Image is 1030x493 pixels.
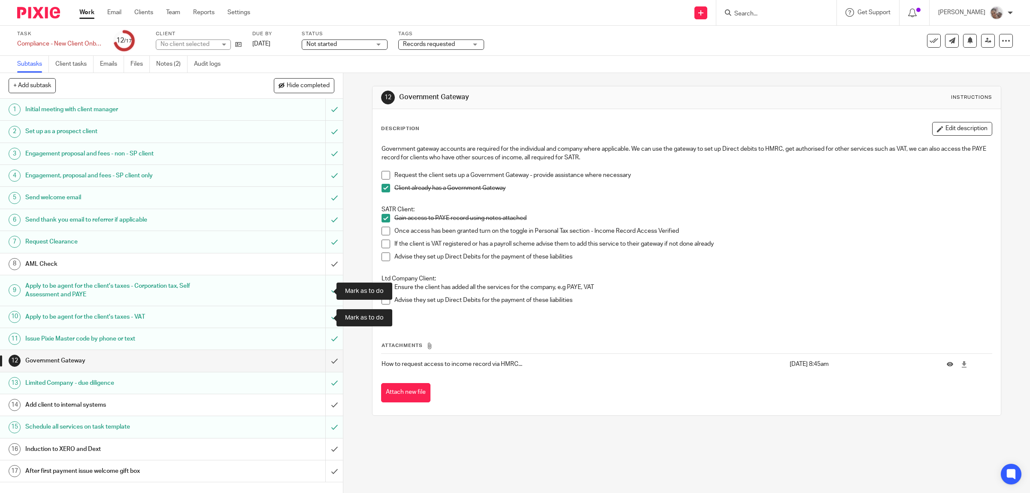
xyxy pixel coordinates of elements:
p: Advise they set up Direct Debits for the payment of these liabilities [394,253,992,261]
div: 10 [9,311,21,323]
a: Files [130,56,150,73]
h1: Government Gateway [399,93,705,102]
div: 12 [381,91,395,104]
h1: Engagement proposal and fees - non - SP client [25,147,220,160]
h1: Send welcome email [25,191,220,204]
label: Due by [252,30,291,37]
p: Description [381,125,419,132]
h1: Send thank you email to referrer if applicable [25,213,220,226]
a: Team [166,8,180,17]
div: 7 [9,236,21,248]
h1: After first payment issue welcome gift box [25,465,220,478]
img: Pixie [17,7,60,18]
h1: Limited Company - due diligence [25,377,220,390]
p: SATR Client: [382,205,992,214]
div: No client selected [161,40,216,49]
h1: Add client to internal systems [25,399,220,411]
h1: Request Clearance [25,235,220,248]
p: Ensure the client has added all the services for the company, e.g PAYE, VAT [394,283,992,292]
a: Subtasks [17,56,49,73]
span: Hide completed [287,82,330,89]
div: 5 [9,192,21,204]
h1: Issue Pixie Master code by phone or text [25,332,220,345]
a: Settings [227,8,250,17]
p: Once access has been granted turn on the toggle in Personal Tax section - Income Record Access Ve... [394,227,992,235]
div: 6 [9,214,21,226]
a: Notes (2) [156,56,188,73]
p: How to request access to income record via HMRC... [382,360,785,368]
input: Search [733,10,811,18]
h1: Engagement, proposal and fees - SP client only [25,169,220,182]
h1: Induction to XERO and Dext [25,443,220,456]
p: Advise they set up Direct Debits for the payment of these liabilities [394,296,992,304]
p: Client already has a Government Gateway [394,184,992,192]
div: 15 [9,421,21,433]
button: Edit description [932,122,992,136]
span: Not started [306,41,337,47]
img: me.jpg [990,6,1003,20]
h1: Apply to be agent for the client's taxes - VAT [25,310,220,323]
label: Tags [398,30,484,37]
span: Attachments [382,343,423,348]
h1: Government Gateway [25,354,220,367]
div: 12 [116,36,132,46]
div: 16 [9,443,21,455]
button: + Add subtask [9,78,56,93]
a: Work [79,8,94,17]
div: 1 [9,103,21,116]
div: 9 [9,284,21,296]
label: Client [156,30,242,37]
a: Emails [100,56,124,73]
p: Government gateway accounts are required for the individual and company where applicable. We can ... [382,145,992,162]
p: If the client is VAT registered or has a payroll scheme advise them to add this service to their ... [394,240,992,248]
div: 17 [9,465,21,477]
h1: Apply to be agent for the client's taxes - Corporation tax, Self Assessment and PAYE [25,280,220,301]
div: 8 [9,258,21,270]
label: Task [17,30,103,37]
p: Request the client sets up a Government Gateway - provide assistance where necessary [394,171,992,180]
div: 13 [9,377,21,389]
a: Download [961,360,967,368]
div: 12 [9,355,21,367]
p: [DATE] 8:45am [790,360,934,368]
h1: AML Check [25,258,220,271]
a: Client tasks [55,56,94,73]
div: 14 [9,399,21,411]
h1: Initial meeting with client manager [25,103,220,116]
h1: Schedule all services on task template [25,420,220,433]
a: Audit logs [194,56,227,73]
div: 3 [9,148,21,160]
a: Clients [134,8,153,17]
div: 4 [9,170,21,182]
div: 11 [9,333,21,345]
a: Email [107,8,121,17]
span: [DATE] [252,41,270,47]
p: Gain access to PAYE record using notes attached [394,214,992,222]
p: Ltd Company Client: [382,274,992,283]
p: [PERSON_NAME] [938,8,985,17]
small: /17 [124,39,132,43]
button: Attach new file [381,383,430,402]
h1: Set up as a prospect client [25,125,220,138]
div: Compliance - New Client Onboarding [17,40,103,48]
span: Get Support [857,9,891,15]
div: Instructions [951,94,992,101]
a: Reports [193,8,215,17]
label: Status [302,30,388,37]
button: Hide completed [274,78,334,93]
span: Records requested [403,41,455,47]
div: 2 [9,126,21,138]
